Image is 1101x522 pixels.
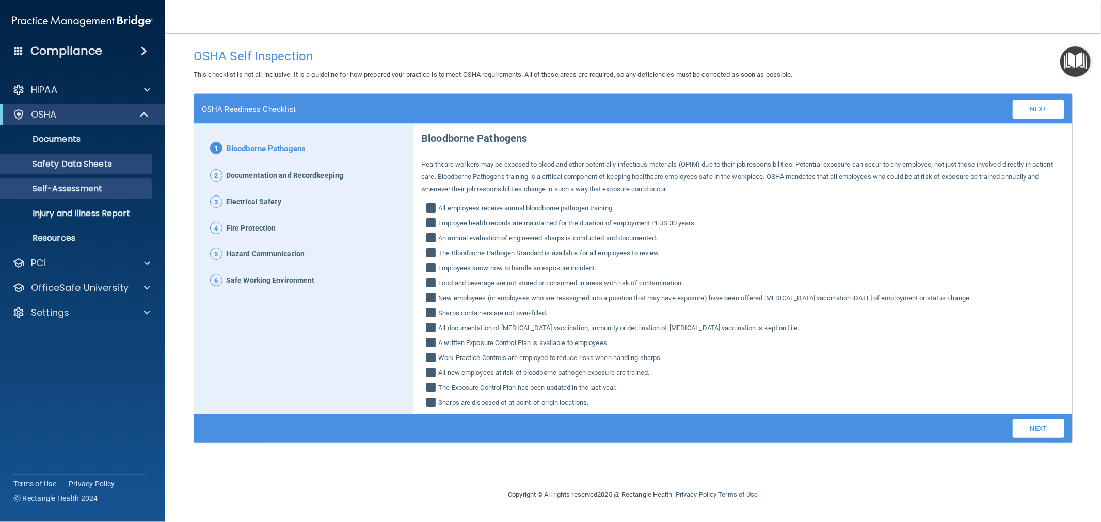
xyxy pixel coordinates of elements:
input: All documentation of [MEDICAL_DATA] vaccination, immunity or declination of [MEDICAL_DATA] vaccin... [426,324,438,334]
span: Work Practice Controls are employed to reduce risks when handling sharps. [438,352,662,364]
p: Documents [7,134,148,144]
input: Food and beverage are not stored or consumed in areas with risk of contamination. [426,279,438,289]
input: Work Practice Controls are employed to reduce risks when handling sharps. [426,354,438,364]
input: The Bloodborne Pathogen Standard is available for all employees to review. [426,249,438,259]
a: Next [1013,419,1064,438]
span: A written Exposure Control Plan is available to employees. [438,337,609,349]
h4: Compliance [30,44,102,58]
p: Bloodborne Pathogens [421,124,1064,148]
p: Safety Data Sheets [7,159,148,169]
span: Safe Working Environment [226,274,314,287]
input: New employees (or employees who are reassigned into a position that may have exposure) have been ... [426,294,438,304]
span: Ⓒ Rectangle Health 2024 [13,493,98,503]
h4: OSHA Readiness Checklist [202,105,296,114]
a: OfficeSafe University [12,282,150,294]
span: 6 [210,274,222,286]
a: HIPAA [12,84,150,96]
span: An annual evaluation of engineered sharps is conducted and documented. [438,232,657,244]
span: Sharps containers are not over‐filled. [438,307,547,319]
a: Privacy Policy [676,491,716,498]
p: HIPAA [31,84,57,96]
span: Hazard Communication [226,248,305,261]
span: The Bloodborne Pathogen Standard is available for all employees to review. [438,247,660,259]
span: Electrical Safety [226,195,281,209]
span: Documentation and Recordkeeping [226,169,343,183]
span: Food and beverage are not stored or consumed in areas with risk of contamination. [438,277,683,289]
span: This checklist is not all-inclusive. It is a guideline for how prepared your practice is to meet ... [194,71,793,78]
span: 5 [210,248,222,260]
span: Fire Protection [226,222,276,235]
input: Employee health records are maintained for the duration of employment PLUS 30 years. [426,219,438,230]
a: Terms of Use [718,491,758,498]
div: Copyright © All rights reserved 2025 @ Rectangle Health | | [445,478,822,511]
a: Terms of Use [13,479,56,489]
p: Healthcare workers may be exposed to blood and other potentially infectious materials (OPIM) due ... [421,158,1064,195]
input: Employees know how to handle an exposure incident. [426,264,438,274]
a: OSHA [12,108,150,121]
span: 2 [210,169,222,182]
input: A written Exposure Control Plan is available to employees. [426,339,438,349]
p: Self-Assessment [7,184,148,194]
p: Injury and Illness Report [7,208,148,219]
span: Sharps are disposed of at point‐of‐origin locations. [438,397,588,409]
input: All new employees at risk of bloodborne pathogen exposure are trained. [426,369,438,379]
span: New employees (or employees who are reassigned into a position that may have exposure) have been ... [438,292,971,304]
input: Sharps are disposed of at point‐of‐origin locations. [426,399,438,409]
span: 3 [210,195,222,208]
p: OfficeSafe University [31,282,129,294]
p: Settings [31,306,69,319]
span: All new employees at risk of bloodborne pathogen exposure are trained. [438,367,649,379]
input: An annual evaluation of engineered sharps is conducted and documented. [426,234,438,244]
p: PCI [31,257,45,269]
input: The Exposure Control Plan has been updated in the last year. [426,384,438,394]
p: OSHA [31,108,57,121]
a: Settings [12,306,150,319]
span: Employees know how to handle an exposure incident. [438,262,596,274]
img: PMB logo [12,11,153,31]
button: Open Resource Center [1060,46,1091,77]
span: All documentation of [MEDICAL_DATA] vaccination, immunity or declination of [MEDICAL_DATA] vaccin... [438,322,799,334]
span: The Exposure Control Plan has been updated in the last year. [438,382,616,394]
input: All employees receive annual bloodborne pathogen training. [426,204,438,215]
span: 1 [210,142,222,154]
h4: OSHA Self Inspection [194,50,1073,63]
a: Privacy Policy [69,479,115,489]
span: Employee health records are maintained for the duration of employment PLUS 30 years. [438,217,696,230]
span: All employees receive annual bloodborne pathogen training. [438,202,614,215]
span: 4 [210,222,222,234]
span: Bloodborne Pathogens [226,142,306,156]
a: Next [1013,100,1064,119]
a: PCI [12,257,150,269]
input: Sharps containers are not over‐filled. [426,309,438,319]
p: Resources [7,233,148,243]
